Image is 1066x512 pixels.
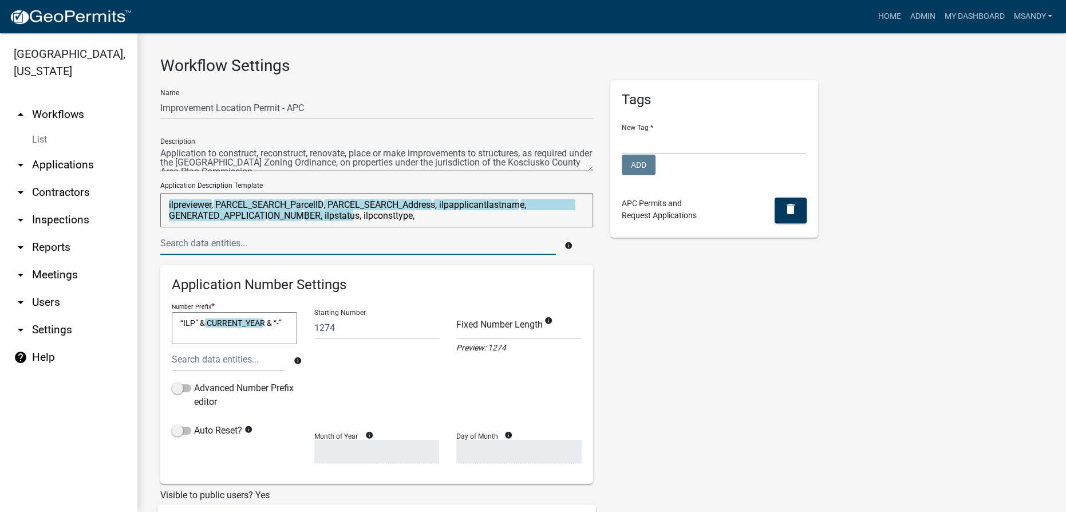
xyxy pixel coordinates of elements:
[160,491,270,500] label: Visible to public users? Yes
[172,277,582,293] h6: Application Number Settings
[873,6,905,27] a: Home
[622,92,807,108] h5: Tags
[160,231,556,255] input: Search data entities...
[160,180,593,191] p: Application Description Template
[14,323,27,337] i: arrow_drop_down
[905,6,939,27] a: Admin
[160,56,1043,76] h3: Workflow Settings
[775,206,807,215] wm-modal-confirm: Delete Tag
[14,186,27,199] i: arrow_drop_down
[365,431,373,439] i: info
[14,213,27,227] i: arrow_drop_down
[622,155,656,175] button: Add
[244,426,252,434] i: info
[504,431,512,439] i: info
[294,357,302,365] i: info
[172,303,211,310] p: Number Prefix
[1009,6,1057,27] a: msandy
[160,180,593,255] wm-data-entity-autocomplete: Application Description Template
[544,317,552,325] i: info
[613,198,714,226] div: APC Permits and Request Applications
[14,350,27,364] i: help
[564,242,573,250] i: info
[172,348,285,371] input: Search data entities...
[172,381,297,409] label: Advanced Number Prefix editor
[14,158,27,172] i: arrow_drop_down
[14,108,27,121] i: arrow_drop_up
[456,340,582,354] div: Preview: 1274
[14,296,27,309] i: arrow_drop_down
[775,198,807,223] button: delete
[939,6,1009,27] a: My Dashboard
[14,241,27,254] i: arrow_drop_down
[172,424,242,438] label: Auto Reset?
[14,268,27,282] i: arrow_drop_down
[784,202,797,215] i: delete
